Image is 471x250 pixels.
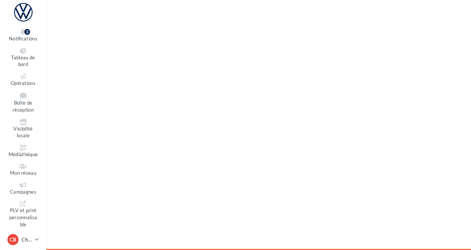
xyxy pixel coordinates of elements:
span: Notifications [9,36,37,42]
span: Médiathèque [9,151,38,157]
span: PLV et print personnalisable [9,208,37,227]
a: Boîte de réception [6,91,40,114]
span: Mon réseau [10,170,36,176]
a: CB Chjara BRUSCHINI CARDOSI [6,233,40,247]
span: CB [10,236,16,243]
span: Boîte de réception [13,100,34,113]
p: Chjara BRUSCHINI CARDOSI [21,236,32,243]
a: PLV et print personnalisable [6,199,40,229]
button: Notifications 3 [6,27,40,43]
a: Tableau de bord [6,46,40,69]
span: Visibilité locale [13,126,33,139]
a: Visibilité locale [6,118,40,140]
a: Campagnes [6,181,40,197]
a: Mon réseau [6,162,40,178]
span: Campagnes [10,189,36,195]
a: Opérations [6,72,40,88]
span: Opérations [11,80,36,86]
div: 3 [24,29,30,35]
span: Tableau de bord [11,55,35,68]
a: Médiathèque [6,143,40,159]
